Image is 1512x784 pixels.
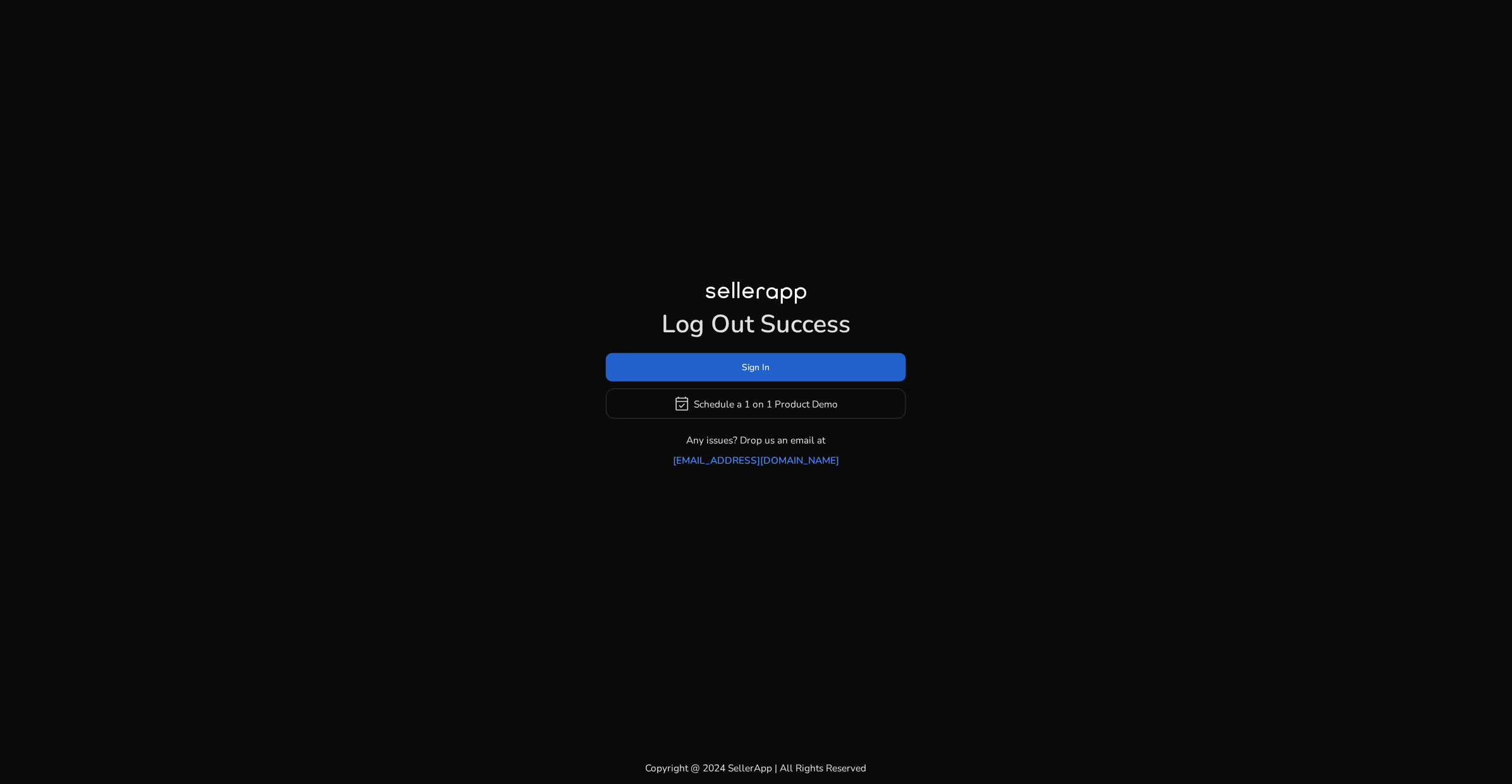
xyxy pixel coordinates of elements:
[673,453,839,467] a: [EMAIL_ADDRESS][DOMAIN_NAME]
[606,389,906,419] button: event_availableSchedule a 1 on 1 Product Demo
[674,395,690,412] span: event_available
[606,353,906,382] button: Sign In
[606,310,906,340] h1: Log Out Success
[687,433,826,447] p: Any issues? Drop us an email at
[742,361,770,374] span: Sign In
